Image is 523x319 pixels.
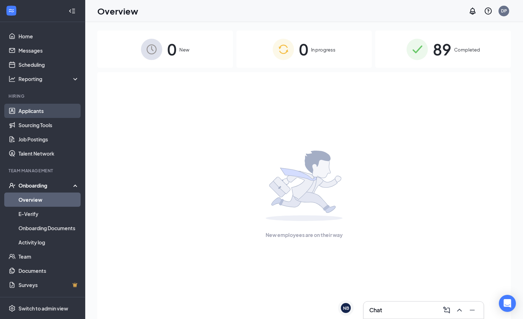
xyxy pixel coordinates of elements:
[179,46,189,53] span: New
[18,207,79,221] a: E-Verify
[468,306,476,314] svg: Minimize
[9,75,16,82] svg: Analysis
[343,305,349,311] div: NB
[499,295,516,312] div: Open Intercom Messenger
[467,304,478,316] button: Minimize
[9,305,16,312] svg: Settings
[433,37,451,61] span: 89
[441,304,452,316] button: ComposeMessage
[9,93,78,99] div: Hiring
[8,7,15,14] svg: WorkstreamLogo
[18,146,79,161] a: Talent Network
[484,7,492,15] svg: QuestionInfo
[18,235,79,249] a: Activity log
[18,278,79,292] a: SurveysCrown
[18,305,68,312] div: Switch to admin view
[9,168,78,174] div: Team Management
[18,182,73,189] div: Onboarding
[299,37,308,61] span: 0
[18,58,79,72] a: Scheduling
[18,264,79,278] a: Documents
[18,75,80,82] div: Reporting
[266,231,343,239] span: New employees are on their way
[18,118,79,132] a: Sourcing Tools
[18,221,79,235] a: Onboarding Documents
[18,193,79,207] a: Overview
[18,43,79,58] a: Messages
[468,7,477,15] svg: Notifications
[369,306,382,314] h3: Chat
[18,104,79,118] a: Applicants
[501,8,507,14] div: DP
[9,182,16,189] svg: UserCheck
[18,249,79,264] a: Team
[18,29,79,43] a: Home
[455,306,464,314] svg: ChevronUp
[442,306,451,314] svg: ComposeMessage
[454,46,480,53] span: Completed
[18,132,79,146] a: Job Postings
[69,7,76,15] svg: Collapse
[311,46,336,53] span: In progress
[97,5,138,17] h1: Overview
[167,37,176,61] span: 0
[454,304,465,316] button: ChevronUp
